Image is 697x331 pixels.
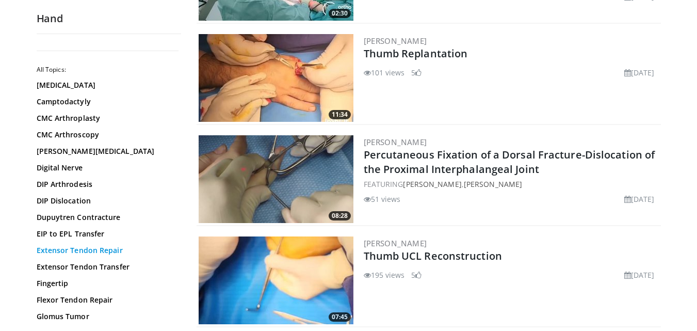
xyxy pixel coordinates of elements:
[37,278,176,289] a: Fingertip
[364,148,655,176] a: Percutaneous Fixation of a Dorsal Fracture-Dislocation of the Proximal Interphalangeal Joint
[411,67,422,78] li: 5
[364,67,405,78] li: 101 views
[411,270,422,280] li: 5
[329,9,351,18] span: 02:30
[403,179,461,189] a: [PERSON_NAME]
[37,80,176,90] a: [MEDICAL_DATA]
[624,67,655,78] li: [DATE]
[37,66,179,74] h2: All Topics:
[364,137,427,147] a: [PERSON_NAME]
[364,46,468,60] a: Thumb Replantation
[37,12,181,25] h2: Hand
[199,135,353,223] a: 08:28
[199,135,353,223] img: 0db5d139-5883-4fc9-8395-9594607a112a.300x170_q85_crop-smart_upscale.jpg
[329,211,351,220] span: 08:28
[37,229,176,239] a: EIP to EPL Transfer
[329,312,351,322] span: 07:45
[199,237,353,324] img: 7d8b3c25-a9a4-459b-b693-7f169858dc52.300x170_q85_crop-smart_upscale.jpg
[624,270,655,280] li: [DATE]
[37,97,176,107] a: Camptodactyly
[199,237,353,324] a: 07:45
[199,34,353,122] a: 11:34
[329,110,351,119] span: 11:34
[37,262,176,272] a: Extensor Tendon Transfer
[364,249,502,263] a: Thumb UCL Reconstruction
[37,113,176,123] a: CMC Arthroplasty
[364,194,401,204] li: 51 views
[364,270,405,280] li: 195 views
[37,212,176,223] a: Dupuytren Contracture
[37,146,176,156] a: [PERSON_NAME][MEDICAL_DATA]
[364,36,427,46] a: [PERSON_NAME]
[364,179,659,190] div: FEATURING ,
[37,311,176,322] a: Glomus Tumor
[37,295,176,305] a: Flexor Tendon Repair
[37,245,176,256] a: Extensor Tendon Repair
[37,163,176,173] a: Digital Nerve
[37,130,176,140] a: CMC Arthroscopy
[364,238,427,248] a: [PERSON_NAME]
[37,196,176,206] a: DIP Dislocation
[37,179,176,190] a: DIP Arthrodesis
[624,194,655,204] li: [DATE]
[464,179,522,189] a: [PERSON_NAME]
[199,34,353,122] img: 86f7a411-b29c-4241-a97c-6b2d26060ca0.300x170_q85_crop-smart_upscale.jpg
